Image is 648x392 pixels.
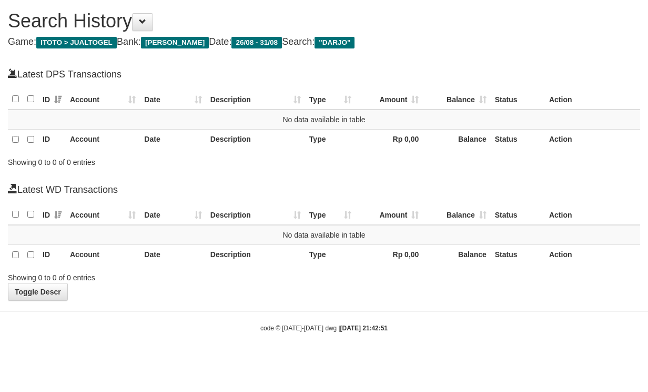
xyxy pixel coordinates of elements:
td: No data available in table [8,110,640,130]
th: Date: activate to sort column ascending [140,204,206,225]
th: Account [66,130,140,150]
th: Type [305,130,356,150]
th: Balance [423,130,490,150]
th: Description: activate to sort column ascending [206,204,305,225]
div: Showing 0 to 0 of 0 entries [8,153,262,168]
th: Balance: activate to sort column ascending [423,204,490,225]
h4: Game: Bank: Date: Search: [8,37,640,47]
th: Action [545,130,640,150]
th: Action [545,244,640,265]
th: Rp 0,00 [356,130,423,150]
h4: Latest WD Transactions [8,183,640,195]
th: Description [206,130,305,150]
h4: Latest DPS Transactions [8,68,640,80]
h1: Search History [8,11,640,32]
th: Type: activate to sort column ascending [305,204,356,225]
th: Account: activate to sort column ascending [66,89,140,110]
th: Action [545,89,640,110]
th: Account [66,244,140,265]
th: ID: activate to sort column ascending [38,89,66,110]
span: ITOTO > JUALTOGEL [36,37,117,48]
th: Balance [423,244,490,265]
th: Amount: activate to sort column ascending [356,89,423,110]
small: code © [DATE]-[DATE] dwg | [260,325,388,332]
strong: [DATE] 21:42:51 [340,325,388,332]
th: Type: activate to sort column ascending [305,89,356,110]
th: Date [140,244,206,265]
th: Account: activate to sort column ascending [66,204,140,225]
th: Date: activate to sort column ascending [140,89,206,110]
th: Type [305,244,356,265]
a: Toggle Descr [8,283,68,301]
th: Status [491,204,545,225]
div: Showing 0 to 0 of 0 entries [8,268,262,283]
td: No data available in table [8,225,640,245]
th: Date [140,130,206,150]
th: Amount: activate to sort column ascending [356,204,423,225]
th: ID: activate to sort column ascending [38,204,66,225]
th: ID [38,244,66,265]
th: Description [206,244,305,265]
th: Status [491,244,545,265]
th: Action [545,204,640,225]
th: Balance: activate to sort column ascending [423,89,490,110]
th: Status [491,130,545,150]
th: Rp 0,00 [356,244,423,265]
span: [PERSON_NAME] [141,37,209,48]
span: "DARJO" [315,37,355,48]
th: Status [491,89,545,110]
span: 26/08 - 31/08 [231,37,282,48]
th: Description: activate to sort column ascending [206,89,305,110]
th: ID [38,130,66,150]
